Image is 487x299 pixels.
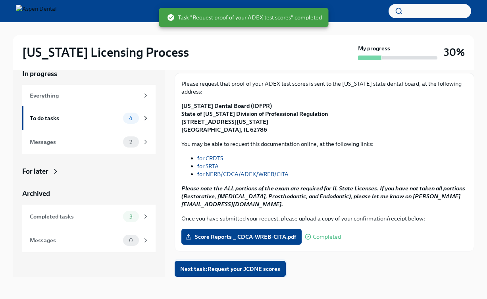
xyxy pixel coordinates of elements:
a: In progress [22,69,156,79]
div: For later [22,167,48,176]
span: 2 [125,139,137,145]
p: Once you have submitted your request, please upload a copy of your confirmation/receipt below: [181,215,468,222]
div: Completed tasks [30,212,120,221]
label: Score Reports _ CDCA-WREB-CITA.pdf [181,229,302,245]
a: for SRTA [197,163,219,170]
a: for CRDTS [197,155,223,162]
strong: Please note the ALL portions of the exam are required for IL State Licenses. If you have not take... [181,185,465,208]
p: Please request that proof of your ADEX test scores is sent to the [US_STATE] state dental board, ... [181,80,468,96]
button: Next task:Request your JCDNE scores [175,261,286,277]
strong: My progress [358,44,390,52]
a: Messages0 [22,228,156,252]
a: Messages2 [22,130,156,154]
span: 0 [124,238,138,243]
span: Task "Request proof of your ADEX test scores" completed [167,13,322,21]
span: 3 [125,214,137,220]
h3: 30% [444,45,465,59]
p: You may be able to request this documentation online, at the following links: [181,140,468,148]
span: Completed [313,234,341,240]
h2: [US_STATE] Licensing Process [22,44,189,60]
div: Messages [30,138,120,146]
a: For later [22,167,156,176]
img: Aspen Dental [16,5,57,17]
a: for NERB/CDCA/ADEX/WREB/CITA [197,171,289,178]
a: Archived [22,189,156,198]
div: Everything [30,91,139,100]
div: Messages [30,236,120,245]
a: Everything [22,85,156,106]
a: Completed tasks3 [22,205,156,228]
div: To do tasks [30,114,120,123]
span: Score Reports _ CDCA-WREB-CITA.pdf [187,233,296,241]
strong: [US_STATE] Dental Board (IDFPR) State of [US_STATE] Division of Professional Regulation [STREET_A... [181,102,328,133]
span: Next task : Request your JCDNE scores [180,265,280,273]
a: To do tasks4 [22,106,156,130]
span: 4 [124,115,137,121]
